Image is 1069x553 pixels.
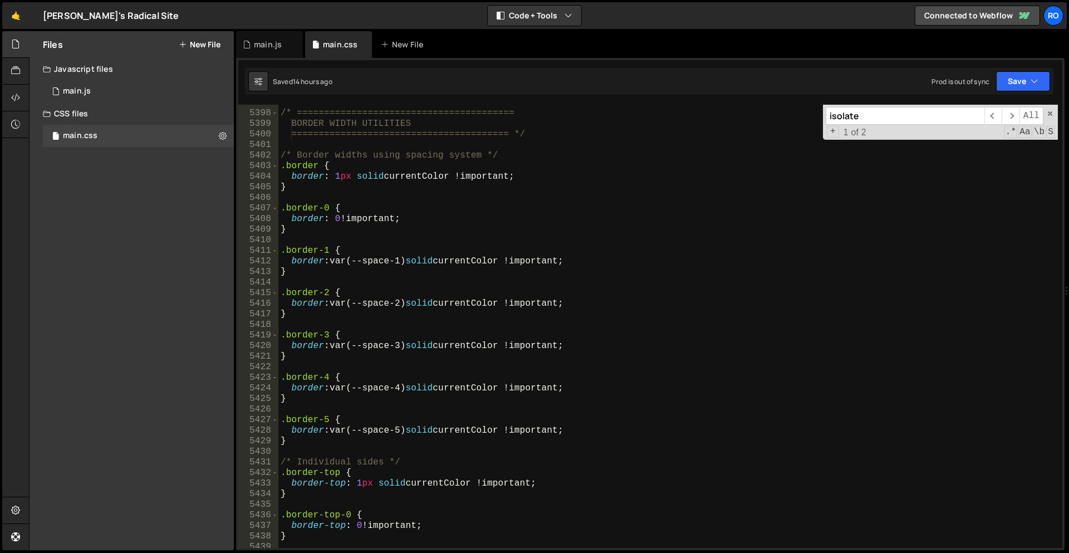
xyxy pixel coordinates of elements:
[827,126,839,138] span: Toggle Replace mode
[43,38,63,51] h2: Files
[931,77,989,86] div: Prod is out of sync
[238,500,278,510] div: 5435
[238,193,278,203] div: 5406
[238,373,278,383] div: 5423
[1018,126,1032,138] span: CaseSensitive Search
[293,77,332,86] div: 14 hours ago
[238,129,278,140] div: 5400
[238,436,278,447] div: 5429
[238,510,278,521] div: 5436
[238,383,278,394] div: 5424
[238,425,278,436] div: 5428
[238,256,278,267] div: 5412
[238,214,278,224] div: 5408
[30,102,234,125] div: CSS files
[30,58,234,80] div: Javascript files
[238,267,278,277] div: 5413
[238,182,278,193] div: 5405
[238,542,278,552] div: 5439
[238,415,278,425] div: 5427
[238,404,278,415] div: 5426
[238,468,278,478] div: 5432
[238,362,278,373] div: 5422
[238,140,278,150] div: 5401
[238,224,278,235] div: 5409
[43,125,234,147] div: 16726/45739.css
[984,107,1002,125] span: ​
[238,108,278,119] div: 5398
[381,39,428,50] div: New File
[238,298,278,309] div: 5416
[238,150,278,161] div: 5402
[238,341,278,351] div: 5420
[323,39,357,50] div: main.css
[254,39,282,50] div: main.js
[63,86,91,96] div: main.js
[238,161,278,172] div: 5403
[996,71,1050,91] button: Save
[1019,107,1043,125] span: Alt-Enter
[63,131,97,141] div: main.css
[488,6,581,26] button: Code + Tools
[238,119,278,129] div: 5399
[238,320,278,330] div: 5418
[238,277,278,288] div: 5414
[2,2,30,29] a: 🤙
[43,80,234,102] div: 16726/45737.js
[238,203,278,214] div: 5407
[1043,6,1063,26] a: Ro
[826,107,984,125] input: Search for
[273,77,332,86] div: Saved
[1004,126,1018,138] span: RegExp Search
[238,521,278,531] div: 5437
[839,127,871,138] span: 1 of 2
[238,478,278,489] div: 5433
[238,309,278,320] div: 5417
[1047,126,1055,138] span: Search In Selection
[238,394,278,404] div: 5425
[238,457,278,468] div: 5431
[1033,126,1046,138] span: Whole Word Search
[179,40,220,49] button: New File
[238,246,278,256] div: 5411
[915,6,1040,26] a: Connected to Webflow
[238,235,278,246] div: 5410
[238,172,278,182] div: 5404
[238,489,278,500] div: 5434
[238,330,278,341] div: 5419
[238,351,278,362] div: 5421
[238,531,278,542] div: 5438
[43,9,179,22] div: [PERSON_NAME]'s Radical Site
[238,288,278,298] div: 5415
[238,447,278,457] div: 5430
[1002,107,1019,125] span: ​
